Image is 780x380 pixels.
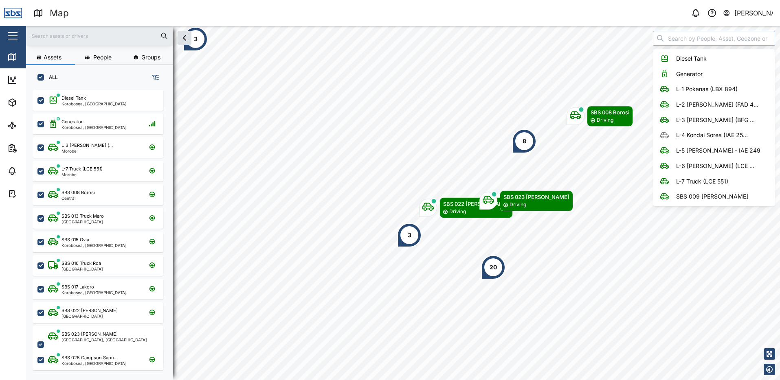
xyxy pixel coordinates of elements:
div: Korobosea, [GEOGRAPHIC_DATA] [62,125,127,129]
div: L-7 Truck (LCE 551) [62,166,103,173]
div: Map [50,6,69,20]
div: Diesel Tank [676,54,707,63]
div: Map marker [512,129,536,153]
div: [GEOGRAPHIC_DATA], [GEOGRAPHIC_DATA] [62,338,147,342]
div: Diesel Tank [62,95,86,102]
div: Korobosea, [GEOGRAPHIC_DATA] [62,290,127,295]
span: People [93,55,112,60]
div: Driving [449,208,466,216]
div: 20 [490,263,497,272]
div: [GEOGRAPHIC_DATA] [62,220,104,224]
div: 3 [408,231,411,240]
div: Dashboard [21,75,58,84]
span: Groups [141,55,160,60]
div: Driving [510,201,526,209]
div: Reports [21,144,49,153]
div: SBS 016 Truck Roa [62,260,101,267]
div: Korobosea, [GEOGRAPHIC_DATA] [62,243,127,247]
div: L-3 [PERSON_NAME] (BFG ... [676,116,755,124]
div: SBS 023 [PERSON_NAME] [62,331,118,338]
div: [GEOGRAPHIC_DATA] [62,267,103,271]
div: Sites [21,121,41,130]
div: L-3 [PERSON_NAME] (... [62,142,113,149]
label: ALL [44,74,58,81]
div: Korobosea, [GEOGRAPHIC_DATA] [62,102,127,106]
div: SBS 008 Borosi [62,189,95,196]
div: L-1 Pokanas (LBX 894) [676,85,738,94]
div: Map marker [481,255,505,280]
div: Tasks [21,189,44,198]
div: L-4 Kondai Sorea (IAE 25... [676,131,748,140]
div: L-2 [PERSON_NAME] (FAD 4... [676,100,758,109]
input: Search assets or drivers [31,30,168,42]
div: SBS 017 Lakoro [62,284,94,290]
div: SBS 015 Ovia [62,236,89,243]
div: Morobe [62,149,113,153]
div: Map marker [479,190,573,211]
div: L-7 Truck (LCE 551) [676,177,728,186]
div: 3 [194,35,198,44]
div: Generator [62,118,83,125]
div: SBS 022 [PERSON_NAME] [62,307,118,314]
img: Main Logo [4,4,22,22]
div: Alarms [21,166,46,175]
div: Central [62,196,95,200]
div: L-5 [PERSON_NAME] - IAE 249 [676,146,760,155]
span: Assets [44,55,62,60]
input: Search by People, Asset, Geozone or Place [653,31,775,46]
div: Korobosea, [GEOGRAPHIC_DATA] [62,361,127,365]
div: [PERSON_NAME] [734,8,773,18]
div: SBS 023 [PERSON_NAME] [503,193,569,201]
div: SBS 025 Campson Sapu... [62,354,118,361]
button: [PERSON_NAME] [723,7,773,19]
div: SBS 022 [PERSON_NAME] [443,200,509,208]
div: L-6 [PERSON_NAME] (LCE ... [676,162,754,170]
div: SBS 008 Borosi [591,108,629,116]
div: grid [33,87,172,373]
div: Map marker [397,223,422,247]
div: Generator [676,70,703,79]
div: SBS 013 Truck Maro [62,213,104,220]
div: Map marker [567,106,633,127]
canvas: Map [26,26,780,380]
div: Map [21,52,40,61]
div: 8 [523,137,526,146]
div: Map marker [183,27,208,51]
div: SBS 009 [PERSON_NAME] [676,192,748,201]
div: Assets [21,98,46,107]
div: Map marker [419,197,513,218]
div: Morobe [62,173,103,177]
div: [GEOGRAPHIC_DATA] [62,314,118,318]
div: Driving [597,116,613,124]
